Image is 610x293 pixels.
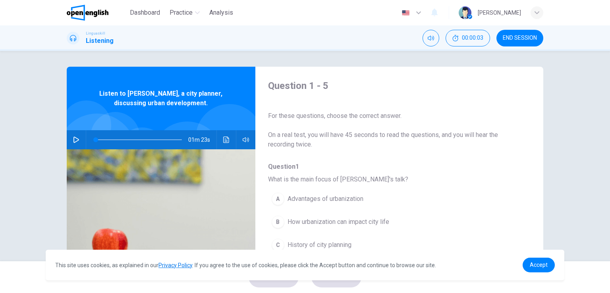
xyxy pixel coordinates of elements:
button: 00:00:03 [446,30,490,46]
span: 00:00:03 [462,35,483,41]
a: dismiss cookie message [523,258,555,272]
span: END SESSION [503,35,537,41]
button: Dashboard [127,6,163,20]
div: Mute [423,30,439,46]
div: cookieconsent [46,250,564,280]
img: en [401,10,411,16]
button: Click to see the audio transcription [220,130,233,149]
span: For these questions, choose the correct answer. [268,111,518,121]
a: OpenEnglish logo [67,5,127,21]
h4: Question 1 - 5 [268,79,518,92]
div: A [272,193,284,205]
span: How urbanization can impact city life [288,217,389,227]
span: Linguaskill [86,31,105,36]
button: END SESSION [496,30,543,46]
h1: Listening [86,36,114,46]
span: Advantages of urbanization [288,194,363,204]
span: Listen to [PERSON_NAME], a city planner, discussing urban development. [93,89,230,108]
a: Privacy Policy [158,262,192,268]
span: History of city planning [288,240,351,250]
div: C [272,239,284,251]
button: BHow urbanization can impact city life [268,212,489,232]
div: [PERSON_NAME] [478,8,521,17]
span: 01m 23s [188,130,216,149]
div: B [272,216,284,228]
span: Dashboard [130,8,160,17]
span: Accept [530,262,548,268]
button: Analysis [206,6,236,20]
span: Question 1 [268,162,518,172]
span: This site uses cookies, as explained in our . If you agree to the use of cookies, please click th... [55,262,436,268]
span: What is the main focus of [PERSON_NAME]'s talk? [268,175,518,184]
span: Practice [170,8,193,17]
button: AAdvantages of urbanization [268,189,489,209]
button: Practice [166,6,203,20]
img: OpenEnglish logo [67,5,108,21]
button: CHistory of city planning [268,235,489,255]
img: Profile picture [459,6,471,19]
span: Analysis [209,8,233,17]
div: Hide [446,30,490,46]
span: On a real test, you will have 45 seconds to read the questions, and you will hear the recording t... [268,130,518,149]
